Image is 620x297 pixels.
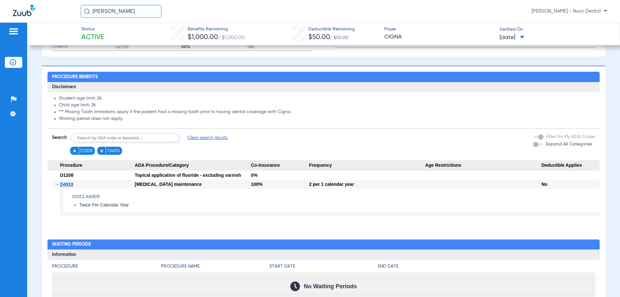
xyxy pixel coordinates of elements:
[500,26,609,33] span: Verified On
[545,133,595,140] label: Filter for My ADA Codes
[546,142,592,146] span: Expand All Categories
[72,149,77,153] img: x.svg
[251,180,309,189] div: 100%
[47,249,599,260] h3: Information
[107,148,120,154] span: D4910
[80,148,93,154] span: D1208
[161,263,269,270] h4: Procedure Name
[188,34,218,41] span: $1,000.00
[247,44,313,50] span: Yes
[79,202,600,208] li: Twice Per Calendar Year
[81,26,104,33] span: Status
[84,8,90,14] img: Search Icon
[59,109,595,115] li: *** Missing Tooth limitations apply if the patient had a missing tooth prior to having dental cov...
[59,116,595,122] li: Waiting period does not apply.
[251,171,309,180] div: 0%
[81,33,104,42] span: Active
[72,193,600,200] h4: Disclaimer
[181,44,247,50] span: 50%
[269,263,378,272] app-breakdown-title: Start Date
[384,26,494,33] span: Payer
[60,173,73,178] span: D1208
[308,34,330,41] span: $50.00
[542,160,600,171] span: Deductible Applies
[81,5,161,18] input: Search for patients
[187,134,228,141] span: Clear search results
[135,180,251,189] div: [MEDICAL_DATA] maintenance
[269,263,378,270] h4: Start Date
[47,160,135,171] span: Procedure
[290,281,300,291] img: Calendar
[304,283,357,290] span: No Waiting Periods
[188,26,245,33] span: Benefits Remaining
[59,102,595,108] li: Child age limit: 26
[384,33,494,41] span: CIGNA
[588,266,620,297] iframe: Chat Widget
[135,171,251,180] div: Topical application of fluoride - excluding varnish
[309,160,425,171] span: Frequency
[251,160,309,171] span: Co-Insurance
[71,133,180,142] input: Search by ADA code or keyword…
[8,27,19,35] img: hamburger-icon
[57,180,60,189] span: -
[500,34,524,42] span: [DATE]
[532,8,607,15] span: [PERSON_NAME] - Nuvo Dental
[308,26,355,33] span: Deductible Remaining
[542,180,600,189] div: No
[99,149,104,153] img: x.svg
[161,263,269,272] app-breakdown-title: Procedure Name
[330,36,348,40] span: / $50.00
[47,239,599,250] h2: Waiting Periods
[47,82,599,92] h3: Disclaimers
[135,160,251,171] span: ADA Procedure/Category
[59,96,595,101] li: Student age limit: 26
[218,35,245,40] span: / $1,000.00
[52,134,67,141] span: Search
[52,263,160,270] h4: Procedure
[425,160,542,171] span: Age Restrictions
[52,263,160,272] app-breakdown-title: Procedure
[52,43,115,50] span: Crowns:
[47,72,599,82] h2: Procedure Benefits
[13,5,35,16] img: Zuub Logo
[378,263,595,272] app-breakdown-title: End Date
[309,180,425,189] div: 2 per 1 calendar year
[60,182,73,187] span: D4910
[378,263,595,270] h4: End Date
[115,44,181,50] span: D2750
